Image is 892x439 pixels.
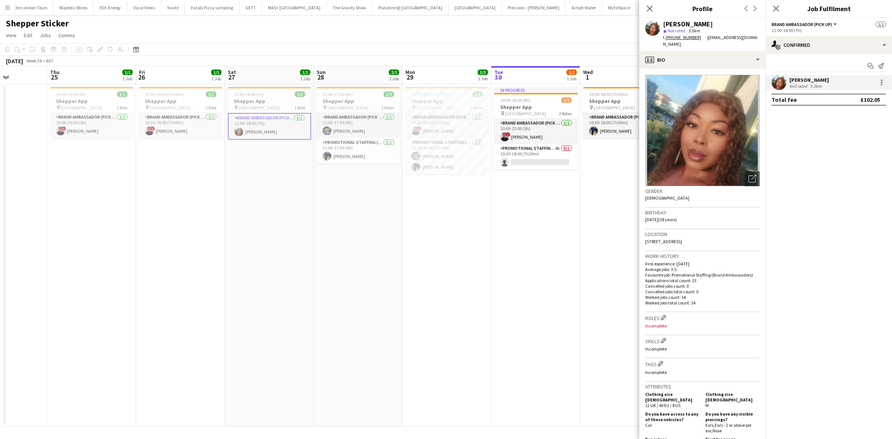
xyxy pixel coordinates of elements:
p: Cancelled jobs count: 0 [645,283,760,289]
h3: Shepper App [405,98,489,104]
app-job-card: 10:00-15:00 (5h)1/1Shepper App [GEOGRAPHIC_DATA]1 RoleBrand Ambassador (Pick up)1/110:00-15:00 (5... [50,87,133,138]
span: [GEOGRAPHIC_DATA] [239,105,279,110]
h3: Attributes [645,383,760,390]
div: 1 Job [300,76,310,81]
p: Applications total count: 23 [645,278,760,283]
span: 27 [227,73,236,81]
app-job-card: 11:00-17:00 (6h)2/2Shepper App [GEOGRAPHIC_DATA]2 RolesBrand Ambassador (Pick up)1/111:00-17:00 (... [317,87,400,164]
span: [GEOGRAPHIC_DATA] [505,111,546,116]
span: [DEMOGRAPHIC_DATA] [645,195,689,201]
app-card-role: Brand Ambassador (Pick up)1/110:30-18:00 (7h30m)![PERSON_NAME] [405,113,489,138]
h3: Shepper App [139,98,222,104]
div: 1 Job [478,76,488,81]
h3: Gender [645,188,760,194]
div: 10:30-18:00 (7h30m)3/3Shepper App [GEOGRAPHIC_DATA]2 RolesBrand Ambassador (Pick up)1/110:30-18:0... [405,87,489,174]
span: [GEOGRAPHIC_DATA] [416,105,457,110]
p: Worked jobs count: 14 [645,294,760,300]
span: [GEOGRAPHIC_DATA] [594,105,635,110]
div: 1 Job [211,76,221,81]
h5: Do you have access to any of these vehicles? [645,411,699,422]
p: Average jobs: 3.5 [645,267,760,272]
div: Total fee [772,96,797,103]
button: Platatine @ [GEOGRAPHIC_DATA] [372,0,449,15]
h3: Tags [645,360,760,368]
div: [DATE] [6,57,23,65]
span: Week 39 [25,58,43,64]
div: [PERSON_NAME] [663,21,713,28]
h5: Clothing size [DEMOGRAPHIC_DATA] [645,391,699,403]
p: First experience: [DATE] [645,261,760,267]
span: 2/2 [389,70,399,75]
a: Jobs [37,30,54,40]
span: Fri [139,69,145,75]
span: 1/1 [211,70,222,75]
span: 2 Roles [470,105,483,110]
p: Worked jobs total count: 14 [645,300,760,306]
span: Sat [228,69,236,75]
span: 1 [582,73,593,81]
span: 10:00-18:00 (8h) [500,97,530,103]
span: 1/1 [876,22,886,27]
button: MAS+ [GEOGRAPHIC_DATA] [262,0,327,15]
div: t. [663,34,707,41]
span: [GEOGRAPHIC_DATA] [150,105,191,110]
button: Kyro London [636,0,672,15]
button: Yuvite [161,0,185,15]
span: 10:00-15:00 (5h) [56,91,86,97]
span: ! [62,126,66,131]
div: 11:00-18:00 (7h)1/1Shepper App [GEOGRAPHIC_DATA]1 RoleBrand Ambassador (Pick up)1/111:00-18:00 (7... [228,87,311,140]
span: Jobs [40,32,51,39]
button: Eataly Pizza sampling [185,0,239,15]
div: BST [46,58,54,64]
span: 3/3 [472,91,483,97]
h3: Shepper App [50,98,133,104]
span: Car [645,422,652,428]
span: 1/1 [117,91,127,97]
app-job-card: In progress10:00-18:00 (8h)1/2Shepper App [GEOGRAPHIC_DATA]2 RolesBrand Ambassador (Pick up)1/110... [494,87,578,170]
span: 1/1 [295,91,305,97]
p: Favourite job: Promotional Staffing (Brand Ambassadors) [645,272,760,278]
h3: Work history [645,253,760,259]
span: [DATE] (38 years) [645,217,677,222]
button: MyEdSpace [602,0,636,15]
span: 10:30-18:00 (7h30m) [589,91,628,97]
h5: Do you have any visible piercings? [705,411,760,422]
span: Wed [583,69,593,75]
app-card-role: Brand Ambassador (Pick up)1/110:30-18:00 (7h30m)[PERSON_NAME] [583,113,666,138]
app-card-role: Brand Ambassador (Pick up)1/110:00-15:00 (5h)![PERSON_NAME] [494,119,578,144]
span: 1/1 [122,70,133,75]
span: 3/3 [478,70,488,75]
span: ! [506,132,510,137]
p: Incomplete [645,346,760,352]
img: Crew avatar or photo [645,75,760,186]
span: 10:30-18:00 (7h30m) [411,91,450,97]
span: Comms [58,32,75,39]
button: Actiph Water [566,0,602,15]
h3: Shepper App [494,104,578,110]
span: Mon [405,69,415,75]
a: Edit [21,30,35,40]
span: Thu [50,69,59,75]
span: 11:00-17:00 (6h) [323,91,353,97]
h5: Clothing size [DEMOGRAPHIC_DATA] [705,391,760,403]
div: £102.05 [860,96,880,103]
app-card-role: Promotional Staffing (Brand Ambassadors)1/111:00-17:00 (6h)[PERSON_NAME] [317,138,400,164]
app-card-role: Promotional Staffing (Brand Ambassadors)2/210:30-18:00 (7h30m)[PERSON_NAME][PERSON_NAME] [405,138,489,174]
span: 12 UK / 40 EU / 8 US [645,403,681,408]
button: Brand Ambassador (Pick up) [772,22,838,27]
div: 11:00-18:00 (7h) [772,28,886,33]
span: View [6,32,16,39]
span: 5.5km [687,28,701,33]
span: 1 Role [117,105,127,110]
span: Sun [317,69,326,75]
span: 30 [493,73,503,81]
p: Cancelled jobs total count: 0 [645,289,760,294]
h3: Shepper App [228,98,311,104]
span: 1/1 [206,91,216,97]
span: 1/2 [561,97,572,103]
app-job-card: 10:30-18:00 (7h30m)1/1Shepper App [GEOGRAPHIC_DATA]1 RoleBrand Ambassador (Pick up)1/110:30-18:00... [139,87,222,138]
app-card-role: Brand Ambassador (Pick up)1/111:00-17:00 (6h)[PERSON_NAME] [317,113,400,138]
